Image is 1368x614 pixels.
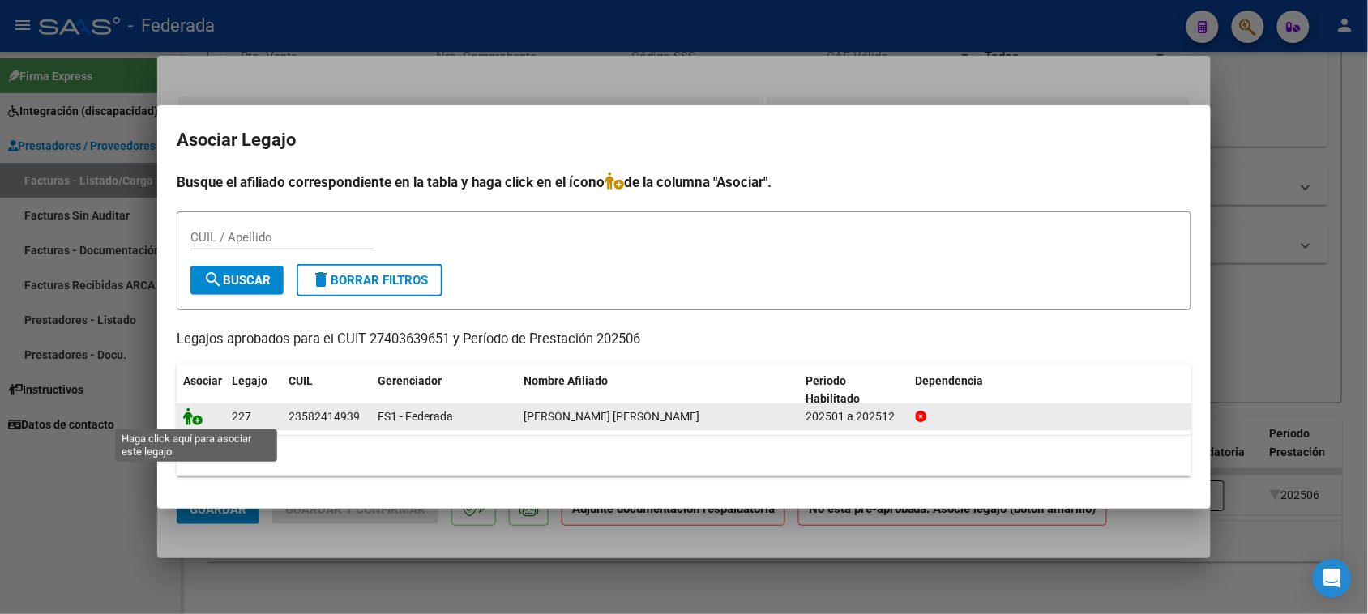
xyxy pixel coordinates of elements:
span: Dependencia [916,374,984,387]
datatable-header-cell: Legajo [225,364,282,417]
button: Buscar [190,266,284,295]
h2: Asociar Legajo [177,125,1191,156]
div: 202501 a 202512 [806,407,903,426]
span: Buscar [203,273,271,288]
span: 227 [232,410,251,423]
datatable-header-cell: Gerenciador [371,364,517,417]
span: Legajo [232,374,267,387]
h4: Busque el afiliado correspondiente en la tabla y haga click en el ícono de la columna "Asociar". [177,172,1191,193]
span: Asociar [183,374,222,387]
button: Borrar Filtros [297,264,442,296]
datatable-header-cell: CUIL [282,364,371,417]
div: 23582414939 [289,407,360,426]
datatable-header-cell: Periodo Habilitado [800,364,909,417]
span: FS1 - Federada [378,410,453,423]
datatable-header-cell: Asociar [177,364,225,417]
span: Borrar Filtros [311,273,428,288]
span: ZAPATA ELIAS NICOLAS [524,410,699,423]
datatable-header-cell: Nombre Afiliado [517,364,800,417]
datatable-header-cell: Dependencia [909,364,1192,417]
span: Nombre Afiliado [524,374,608,387]
div: 1 registros [177,436,1191,476]
mat-icon: search [203,270,223,289]
p: Legajos aprobados para el CUIT 27403639651 y Período de Prestación 202506 [177,330,1191,350]
div: Open Intercom Messenger [1313,559,1352,598]
span: CUIL [289,374,313,387]
span: Periodo Habilitado [806,374,861,406]
span: Gerenciador [378,374,442,387]
mat-icon: delete [311,270,331,289]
